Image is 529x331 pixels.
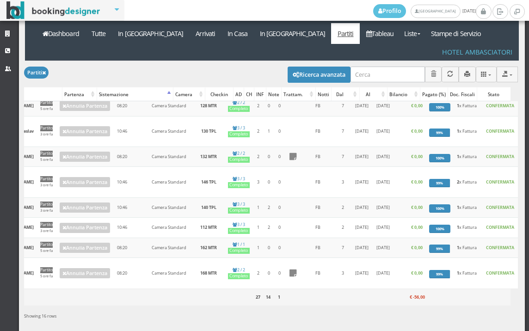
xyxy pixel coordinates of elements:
div: Completo [228,208,250,214]
td: 2 [335,218,351,238]
td: 0 [274,238,285,257]
b: CONFERMATA [486,224,514,230]
td: x Fattura [454,147,483,167]
td: 2 [335,197,351,217]
td: [DATE] [351,197,373,217]
td: 10:46 [114,218,148,238]
td: 0 [264,96,274,116]
td: x Fattura [454,238,483,257]
div: Bilancio [388,88,420,101]
button: Aggiorna [442,67,459,82]
div: Partito [40,222,53,228]
a: 2 / 2Completo [228,99,250,112]
b: CONFERMATA [486,270,514,276]
div: Completo [228,182,250,188]
div: Partito [40,176,53,182]
td: x Fattura [454,197,483,217]
td: 2 [264,218,274,238]
td: 10:46 [114,197,148,217]
b: Balica Veaceslav [0,128,34,134]
td: Camera Standard [148,238,193,257]
td: 08:20 [114,96,148,116]
td: [DATE] [351,258,373,288]
td: 0 [264,258,274,288]
div: Partito [40,125,53,131]
b: 112 MTR [200,224,217,230]
a: 2 / 2Completo [228,150,250,163]
b: CONFERMATA [486,153,514,159]
td: [DATE] [373,96,393,116]
small: 5 ore fa [40,106,53,111]
td: [DATE] [373,167,393,198]
td: [DATE] [351,218,373,238]
a: 3 / 3Completo [228,201,250,214]
td: x Fattura [454,218,483,238]
a: 3 / 3Completo [228,221,250,234]
div: INF [254,88,265,101]
td: Camera Standard [148,116,193,147]
td: 0 [274,167,285,198]
td: 0 [274,258,285,288]
b: 132 MTR [200,153,217,159]
td: 0 [264,167,274,198]
b: € 0,00 [411,153,423,159]
b: CONFERMATA [486,179,514,185]
td: Camera Standard [148,197,193,217]
div: Pagato (%) [420,88,448,101]
td: 1 [264,116,274,147]
div: 99% [429,270,450,278]
small: 5 ore fa [40,248,53,253]
b: 27 [256,294,260,300]
td: 0 [274,96,285,116]
td: 3 [253,167,264,198]
small: 3 ore fa [40,208,53,213]
td: x Fattura [454,116,483,147]
td: [DATE] [351,147,373,167]
div: CH [244,88,254,101]
td: Camera Standard [148,167,193,198]
td: 1 [253,238,264,257]
a: In [GEOGRAPHIC_DATA] [112,23,190,44]
td: 7 [335,147,351,167]
div: Sistemazione [97,88,173,101]
a: 3 / 3Completo [228,176,250,188]
div: Notti [316,88,331,101]
td: 2 [253,147,264,167]
td: x Fattura [454,258,483,288]
div: Partito [40,202,53,208]
td: 0 [274,116,285,147]
td: [DATE] [373,147,393,167]
small: 3 ore fa [40,132,53,136]
a: Annulla Partenza [60,126,111,136]
td: 0 [274,147,285,167]
td: 2 [253,116,264,147]
div: 99% [429,179,450,187]
div: Completo [228,228,250,234]
td: Camera Standard [148,258,193,288]
td: 7 [335,96,351,116]
div: Al [360,88,387,101]
td: Camera Standard [148,147,193,167]
td: FB [301,238,335,257]
td: 08:20 [114,258,148,288]
a: Annulla Partenza [60,268,111,278]
div: 100% [429,225,450,233]
b: € 0,00 [411,179,423,185]
b: CONFERMATA [486,103,514,109]
td: FB [301,218,335,238]
button: Partiti [24,67,49,78]
div: Partito [40,151,53,157]
a: Dashboard [36,23,85,44]
td: [DATE] [351,238,373,257]
a: Profilo [373,4,406,18]
td: 1 [253,197,264,217]
a: 1 / 1Completo [228,241,250,254]
td: 10:46 [114,167,148,198]
td: [DATE] [373,197,393,217]
h4: Hotel Ambasciatori [442,48,512,56]
div: € -56,00 [396,291,427,303]
td: [DATE] [351,96,373,116]
div: Note [266,88,281,101]
td: [DATE] [351,116,373,147]
div: 100% [429,204,450,213]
